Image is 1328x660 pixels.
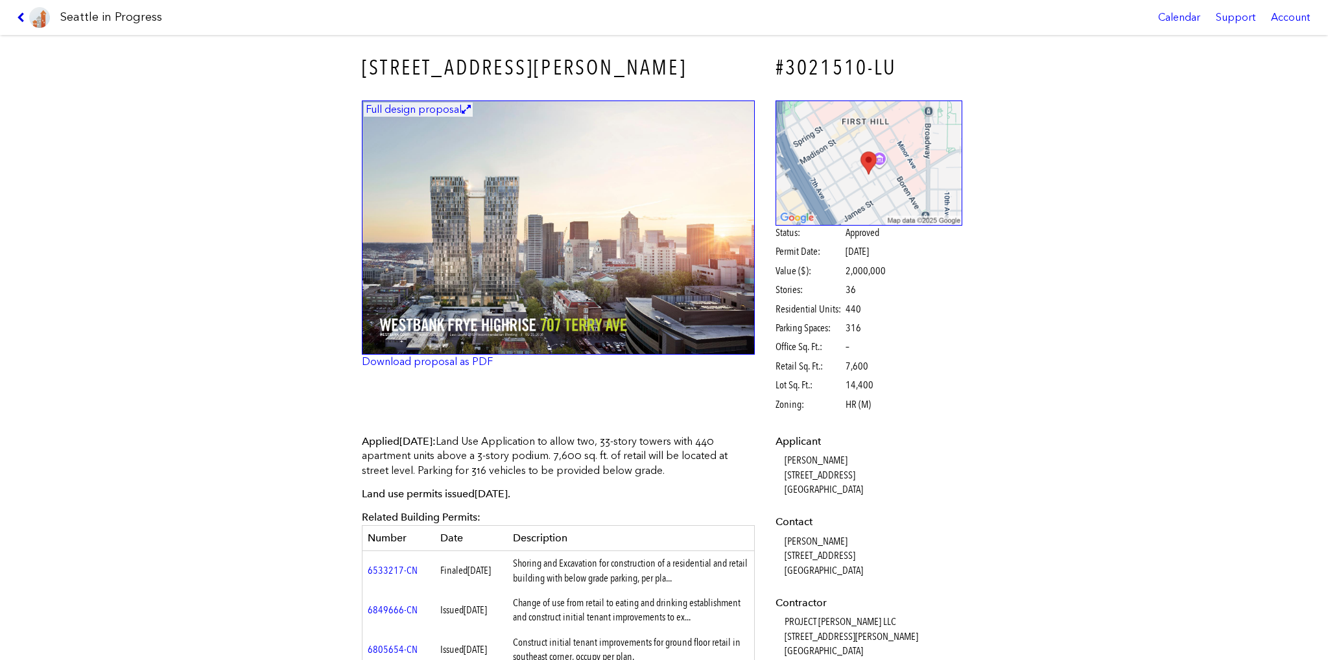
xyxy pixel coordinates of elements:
[776,283,844,297] span: Stories:
[846,321,861,335] span: 316
[475,488,508,500] span: [DATE]
[435,551,508,591] td: Finaled
[776,100,963,226] img: staticmap
[362,100,755,355] a: Full design proposal
[464,604,487,616] span: [DATE]
[776,434,963,449] dt: Applicant
[776,378,844,392] span: Lot Sq. Ft.:
[846,226,879,240] span: Approved
[362,434,755,478] p: Land Use Application to allow two, 33-story towers with 440 apartment units above a 3-story podiu...
[435,591,508,630] td: Issued
[776,226,844,240] span: Status:
[846,245,869,257] span: [DATE]
[846,283,856,297] span: 36
[508,525,755,550] th: Description
[776,359,844,373] span: Retail Sq. Ft.:
[468,564,491,576] span: [DATE]
[362,511,480,523] span: Related Building Permits:
[508,591,755,630] td: Change of use from retail to eating and drinking establishment and construct initial tenant impro...
[362,53,755,82] h3: [STREET_ADDRESS][PERSON_NAME]
[362,435,436,447] span: Applied :
[846,264,886,278] span: 2,000,000
[846,302,861,316] span: 440
[846,340,849,354] span: –
[785,453,963,497] dd: [PERSON_NAME] [STREET_ADDRESS] [GEOGRAPHIC_DATA]
[362,355,493,368] a: Download proposal as PDF
[776,53,963,82] h4: #3021510-LU
[776,302,844,316] span: Residential Units:
[776,340,844,354] span: Office Sq. Ft.:
[776,397,844,412] span: Zoning:
[776,264,844,278] span: Value ($):
[29,7,50,28] img: favicon-96x96.png
[846,359,868,373] span: 7,600
[776,596,963,610] dt: Contractor
[785,615,963,658] dd: PROJECT [PERSON_NAME] LLC [STREET_ADDRESS][PERSON_NAME] [GEOGRAPHIC_DATA]
[508,551,755,591] td: Shoring and Excavation for construction of a residential and retail building with below grade par...
[776,321,844,335] span: Parking Spaces:
[362,100,755,355] img: 1.jpg
[60,9,162,25] h1: Seattle in Progress
[364,102,473,117] figcaption: Full design proposal
[368,564,418,576] a: 6533217-CN
[368,604,418,616] a: 6849666-CN
[785,534,963,578] dd: [PERSON_NAME] [STREET_ADDRESS] [GEOGRAPHIC_DATA]
[362,525,435,550] th: Number
[362,487,755,501] p: Land use permits issued .
[399,435,433,447] span: [DATE]
[846,397,871,412] span: HR (M)
[776,244,844,259] span: Permit Date:
[846,378,873,392] span: 14,400
[368,643,418,655] a: 6805654-CN
[464,643,487,655] span: [DATE]
[776,515,963,529] dt: Contact
[435,525,508,550] th: Date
